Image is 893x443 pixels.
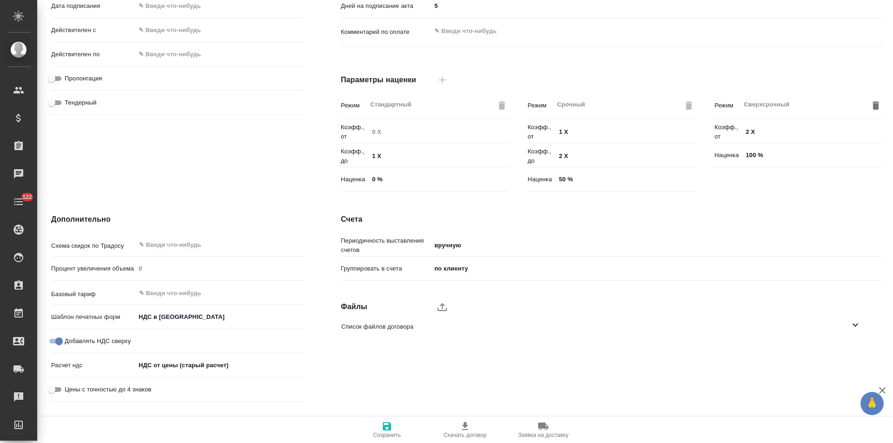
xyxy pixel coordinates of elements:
p: Наценка [714,151,742,160]
div: по клиенту [431,261,883,277]
p: Режим [341,101,367,110]
p: Дата подписания [51,1,135,11]
p: Коэфф., от [527,123,555,141]
div: вручную [431,238,883,253]
a: 122 [2,190,35,213]
input: ✎ Введи что-нибудь [369,172,509,186]
span: Список файлов договора [341,322,850,331]
span: Скачать договор [444,432,486,438]
div: Список файлов договора [334,316,876,337]
h4: Файлы [341,301,431,312]
input: ✎ Введи что-нибудь [138,287,270,298]
input: ✎ Введи что-нибудь [135,23,217,37]
span: Пролонгация [65,74,102,83]
p: Схема скидок по Традосу [51,241,135,251]
button: Open [299,244,300,246]
span: Заявка на доставку [518,432,568,438]
button: 🙏 [860,392,884,415]
h4: Параметры наценки [341,74,431,86]
button: Удалить режим [869,99,883,112]
h4: Счета [341,214,883,225]
h4: Дополнительно [51,214,304,225]
p: Коэфф., от [714,123,742,141]
p: Наценка [341,175,369,184]
span: 🙏 [864,394,880,413]
input: ✎ Введи что-нибудь [742,126,882,139]
span: 122 [17,192,38,202]
p: Дней на подписание акта [341,1,431,11]
input: ✎ Введи что-нибудь [135,47,217,61]
button: Скачать договор [426,417,504,443]
input: ✎ Введи что-нибудь [742,148,882,162]
p: Комментарий по оплате [341,27,431,37]
p: Коэфф., до [341,147,369,165]
input: ✎ Введи что-нибудь [138,239,270,250]
p: Действителен с [51,26,135,35]
button: Сохранить [348,417,426,443]
span: Цены с точностью до 4 знаков [65,385,152,394]
input: ✎ Введи что-нибудь [369,150,509,163]
p: Действителен по [51,50,135,59]
p: Базовый тариф [51,290,135,299]
span: Тендерный [65,98,97,107]
label: upload [431,296,453,318]
p: Коэфф., от [341,123,369,141]
p: Процент увеличения объема [51,264,135,273]
input: ✎ Введи что-нибудь [556,126,696,139]
input: Пустое поле [369,126,509,139]
p: Шаблон печатных форм [51,312,135,322]
button: Заявка на доставку [504,417,582,443]
input: ✎ Введи что-нибудь [556,150,696,163]
p: Режим [527,101,553,110]
p: Периодичность выставления счетов [341,236,431,255]
input: Пустое поле [135,262,304,275]
div: НДС в [GEOGRAPHIC_DATA] [135,309,304,325]
span: Добавлять НДС сверху [65,337,131,346]
p: Расчет ндс [51,361,135,370]
input: ✎ Введи что-нибудь [556,172,696,186]
button: Open [299,292,300,294]
p: Режим [714,101,740,110]
div: НДС от цены (старый расчет) [135,357,304,373]
p: Наценка [527,175,555,184]
p: Коэфф., до [527,147,555,165]
p: Группировать в счета [341,264,431,273]
span: Сохранить [373,432,401,438]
